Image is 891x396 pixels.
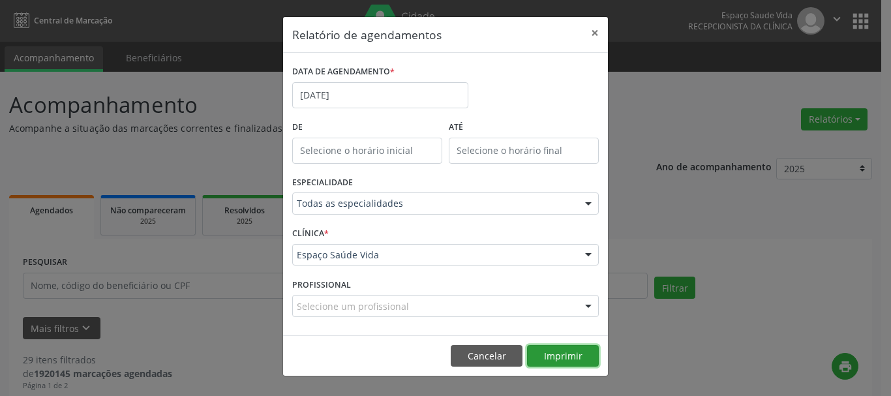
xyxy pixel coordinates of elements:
[292,26,442,43] h5: Relatório de agendamentos
[292,138,442,164] input: Selecione o horário inicial
[297,299,409,313] span: Selecione um profissional
[292,62,395,82] label: DATA DE AGENDAMENTO
[582,17,608,49] button: Close
[451,345,522,367] button: Cancelar
[527,345,599,367] button: Imprimir
[297,197,572,210] span: Todas as especialidades
[292,275,351,295] label: PROFISSIONAL
[292,173,353,193] label: ESPECIALIDADE
[292,82,468,108] input: Selecione uma data ou intervalo
[449,117,599,138] label: ATÉ
[297,249,572,262] span: Espaço Saúde Vida
[292,117,442,138] label: De
[449,138,599,164] input: Selecione o horário final
[292,224,329,244] label: CLÍNICA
